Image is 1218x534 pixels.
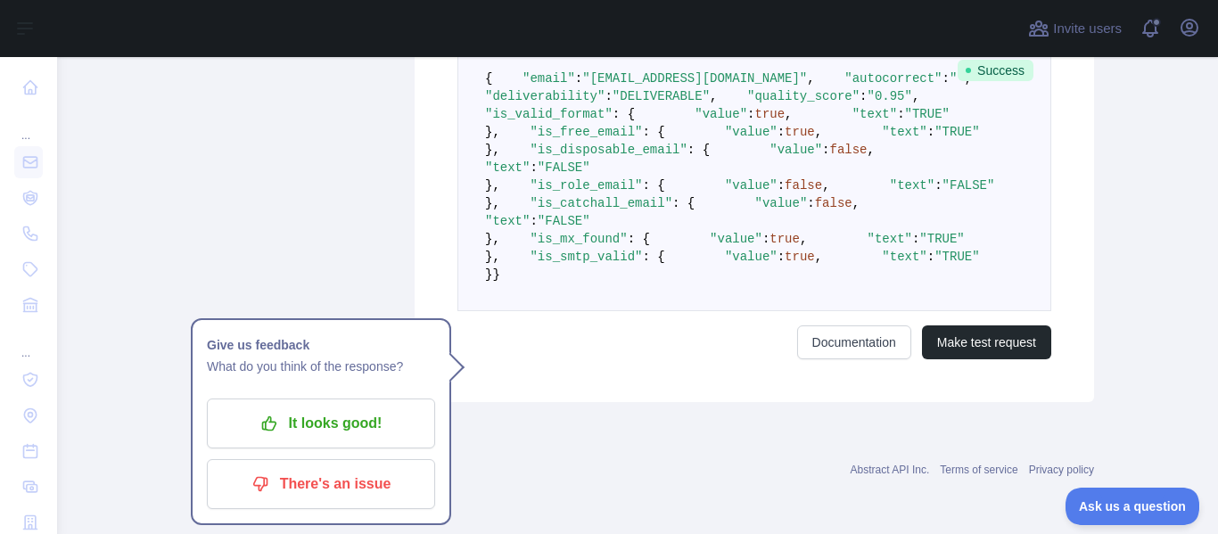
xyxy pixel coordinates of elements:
[1025,14,1125,43] button: Invite users
[778,125,785,139] span: :
[822,143,829,157] span: :
[815,250,822,264] span: ,
[747,89,860,103] span: "quality_score"
[485,267,492,282] span: }
[852,196,860,210] span: ,
[778,250,785,264] span: :
[613,107,635,121] span: : {
[905,107,950,121] span: "TRUE"
[942,71,950,86] span: :
[530,143,687,157] span: "is_disposable_email"
[485,232,500,246] span: },
[934,125,979,139] span: "TRUE"
[958,60,1033,81] span: Success
[538,214,590,228] span: "FALSE"
[523,71,575,86] span: "email"
[922,325,1051,359] button: Make test request
[613,89,710,103] span: "DELIVERABLE"
[530,250,642,264] span: "is_smtp_valid"
[940,464,1017,476] a: Terms of service
[747,107,754,121] span: :
[710,232,762,246] span: "value"
[797,325,911,359] a: Documentation
[530,178,642,193] span: "is_role_email"
[710,89,717,103] span: ,
[868,232,912,246] span: "text"
[785,107,792,121] span: ,
[851,464,930,476] a: Abstract API Inc.
[785,178,822,193] span: false
[815,125,822,139] span: ,
[642,250,664,264] span: : {
[822,178,829,193] span: ,
[927,250,934,264] span: :
[800,232,807,246] span: ,
[14,107,43,143] div: ...
[207,356,435,377] p: What do you think of the response?
[912,232,919,246] span: :
[1066,488,1200,525] iframe: Toggle Customer Support
[485,125,500,139] span: },
[695,107,747,121] span: "value"
[934,178,942,193] span: :
[762,232,769,246] span: :
[485,71,492,86] span: {
[1029,464,1094,476] a: Privacy policy
[725,178,778,193] span: "value"
[890,178,934,193] span: "text"
[530,214,537,228] span: :
[815,196,852,210] span: false
[582,71,807,86] span: "[EMAIL_ADDRESS][DOMAIN_NAME]"
[628,232,650,246] span: : {
[807,71,814,86] span: ,
[844,71,942,86] span: "autocorrect"
[642,125,664,139] span: : {
[485,143,500,157] span: },
[785,125,815,139] span: true
[927,125,934,139] span: :
[530,125,642,139] span: "is_free_email"
[912,89,919,103] span: ,
[485,196,500,210] span: },
[485,160,530,175] span: "text"
[769,143,822,157] span: "value"
[485,214,530,228] span: "text"
[725,250,778,264] span: "value"
[860,89,867,103] span: :
[538,160,590,175] span: "FALSE"
[1053,19,1122,39] span: Invite users
[725,125,778,139] span: "value"
[950,71,965,86] span: ""
[830,143,868,157] span: false
[530,196,672,210] span: "is_catchall_email"
[807,196,814,210] span: :
[852,107,897,121] span: "text"
[882,250,926,264] span: "text"
[642,178,664,193] span: : {
[530,160,537,175] span: :
[755,196,808,210] span: "value"
[687,143,710,157] span: : {
[485,250,500,264] span: },
[672,196,695,210] span: : {
[769,232,800,246] span: true
[605,89,612,103] span: :
[14,325,43,360] div: ...
[897,107,904,121] span: :
[575,71,582,86] span: :
[754,107,785,121] span: true
[485,107,613,121] span: "is_valid_format"
[530,232,627,246] span: "is_mx_found"
[485,89,605,103] span: "deliverability"
[868,89,912,103] span: "0.95"
[934,250,979,264] span: "TRUE"
[868,143,875,157] span: ,
[485,178,500,193] span: },
[942,178,995,193] span: "FALSE"
[778,178,785,193] span: :
[207,334,435,356] h1: Give us feedback
[919,232,964,246] span: "TRUE"
[882,125,926,139] span: "text"
[785,250,815,264] span: true
[492,267,499,282] span: }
